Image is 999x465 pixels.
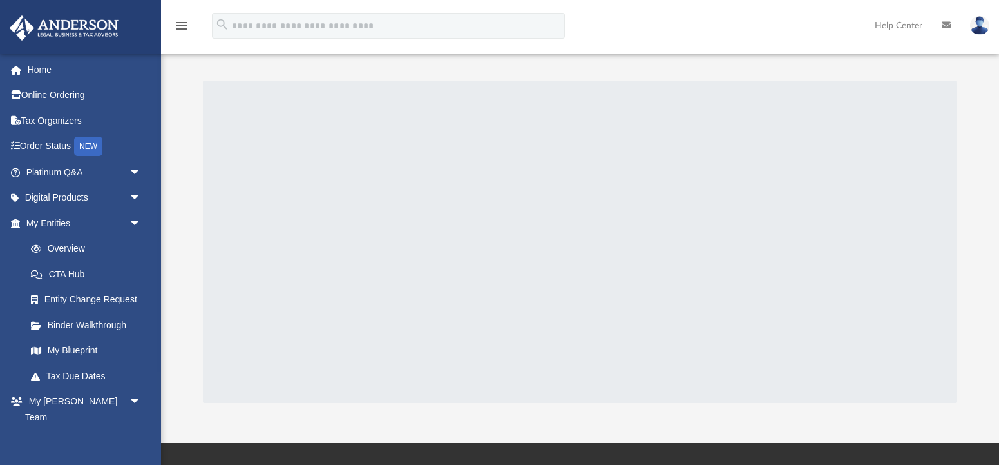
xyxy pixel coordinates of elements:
i: search [215,17,229,32]
a: menu [174,25,189,34]
a: Tax Organizers [9,108,161,134]
a: Overview [18,236,161,262]
span: arrow_drop_down [129,185,155,212]
span: arrow_drop_down [129,159,155,186]
img: User Pic [970,16,989,35]
a: Order StatusNEW [9,134,161,160]
a: My Entitiesarrow_drop_down [9,210,161,236]
a: CTA Hub [18,261,161,287]
div: NEW [74,137,102,156]
a: Digital Productsarrow_drop_down [9,185,161,211]
a: Tax Due Dates [18,363,161,389]
a: Entity Change Request [18,287,161,313]
a: Home [9,57,161,83]
a: Binder Walkthrough [18,312,161,338]
a: Platinum Q&Aarrow_drop_down [9,159,161,185]
span: arrow_drop_down [129,389,155,415]
span: arrow_drop_down [129,210,155,237]
i: menu [174,18,189,34]
a: My [PERSON_NAME] Teamarrow_drop_down [9,389,155,430]
a: Online Ordering [9,83,161,108]
img: Anderson Advisors Platinum Portal [6,15,122,41]
a: My Blueprint [18,338,155,364]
